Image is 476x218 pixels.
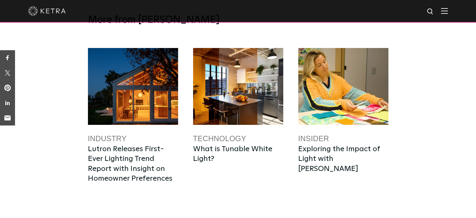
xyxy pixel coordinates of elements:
[88,134,127,143] a: Industry
[193,134,246,143] a: Technology
[28,6,66,16] img: ketra-logo-2019-white
[193,145,272,162] a: What is Tunable White Light?
[441,8,448,14] img: Hamburger%20Nav.svg
[298,134,329,143] a: Insider
[427,8,434,16] img: search icon
[298,145,380,172] a: Exploring the Impact of Light with [PERSON_NAME]
[88,145,172,182] a: Lutron Releases First-Ever Lighting Trend Report with Insight on Homeowner Preferences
